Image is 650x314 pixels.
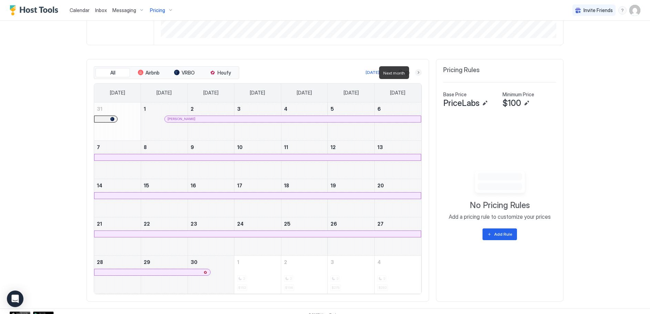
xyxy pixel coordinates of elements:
span: 1 [144,106,146,112]
td: September 25, 2025 [281,217,328,255]
a: September 23, 2025 [188,217,234,230]
a: Saturday [383,84,412,102]
td: October 4, 2025 [374,255,421,294]
span: 27 [377,221,384,227]
button: All [95,68,130,78]
td: August 31, 2025 [94,102,141,141]
button: Houfy [203,68,237,78]
a: September 27, 2025 [375,217,421,230]
td: September 15, 2025 [141,179,188,217]
span: 3 [237,106,241,112]
td: September 9, 2025 [187,140,234,179]
td: September 4, 2025 [281,102,328,141]
a: Thursday [290,84,319,102]
div: [DATE] [366,69,379,76]
button: Edit [481,99,489,107]
span: [DATE] [203,90,219,96]
span: Calendar [70,7,90,13]
td: September 21, 2025 [94,217,141,255]
td: September 12, 2025 [328,140,375,179]
a: Host Tools Logo [10,5,61,16]
span: 13 [377,144,383,150]
button: Next month [415,69,422,76]
a: September 7, 2025 [94,141,141,154]
button: [DATE] [365,68,380,77]
a: September 28, 2025 [94,256,141,268]
span: Invite Friends [583,7,613,13]
span: Pricing Rules [443,66,480,74]
a: September 24, 2025 [234,217,281,230]
span: [PERSON_NAME] [167,117,195,121]
span: 4 [377,259,381,265]
a: September 14, 2025 [94,179,141,192]
span: 22 [144,221,150,227]
a: September 15, 2025 [141,179,187,192]
span: Add a pricing rule to customize your prices [449,213,551,220]
td: September 10, 2025 [234,140,281,179]
td: September 2, 2025 [187,102,234,141]
div: User profile [629,5,640,16]
span: Next month [383,70,405,76]
td: September 24, 2025 [234,217,281,255]
span: 30 [191,259,197,265]
td: September 29, 2025 [141,255,188,294]
td: September 23, 2025 [187,217,234,255]
span: 14 [97,183,102,188]
a: September 16, 2025 [188,179,234,192]
span: 23 [191,221,197,227]
span: 8 [144,144,147,150]
a: September 2, 2025 [188,102,234,115]
span: 29 [144,259,150,265]
a: Wednesday [243,84,272,102]
td: September 6, 2025 [374,102,421,141]
td: September 7, 2025 [94,140,141,179]
a: August 31, 2025 [94,102,141,115]
span: 28 [97,259,103,265]
span: Airbnb [145,70,160,76]
span: 20 [377,183,384,188]
td: September 22, 2025 [141,217,188,255]
span: VRBO [182,70,195,76]
td: September 11, 2025 [281,140,328,179]
span: $100 [502,98,521,108]
a: September 8, 2025 [141,141,187,154]
span: 1 [237,259,239,265]
span: All [110,70,115,76]
span: 3 [331,259,334,265]
a: October 1, 2025 [234,256,281,268]
a: September 5, 2025 [328,102,374,115]
td: September 18, 2025 [281,179,328,217]
a: September 3, 2025 [234,102,281,115]
span: 25 [284,221,291,227]
a: September 11, 2025 [281,141,328,154]
span: PriceLabs [443,98,479,108]
td: October 3, 2025 [328,255,375,294]
td: October 1, 2025 [234,255,281,294]
a: October 4, 2025 [375,256,421,268]
span: Minimum Price [502,91,534,98]
a: September 13, 2025 [375,141,421,154]
span: 9 [191,144,194,150]
a: September 22, 2025 [141,217,187,230]
span: [DATE] [297,90,312,96]
a: September 18, 2025 [281,179,328,192]
span: Pricing [150,7,165,13]
span: [DATE] [156,90,172,96]
td: September 3, 2025 [234,102,281,141]
a: Sunday [103,84,132,102]
td: September 14, 2025 [94,179,141,217]
a: September 6, 2025 [375,102,421,115]
a: September 30, 2025 [188,256,234,268]
a: October 2, 2025 [281,256,328,268]
a: Tuesday [196,84,225,102]
button: VRBO [167,68,202,78]
span: Base Price [443,91,467,98]
span: 19 [331,183,336,188]
span: 15 [144,183,149,188]
span: 21 [97,221,102,227]
td: September 8, 2025 [141,140,188,179]
a: Calendar [70,7,90,14]
a: Friday [337,84,366,102]
button: Edit [522,99,531,107]
span: No Pricing Rules [470,200,530,210]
